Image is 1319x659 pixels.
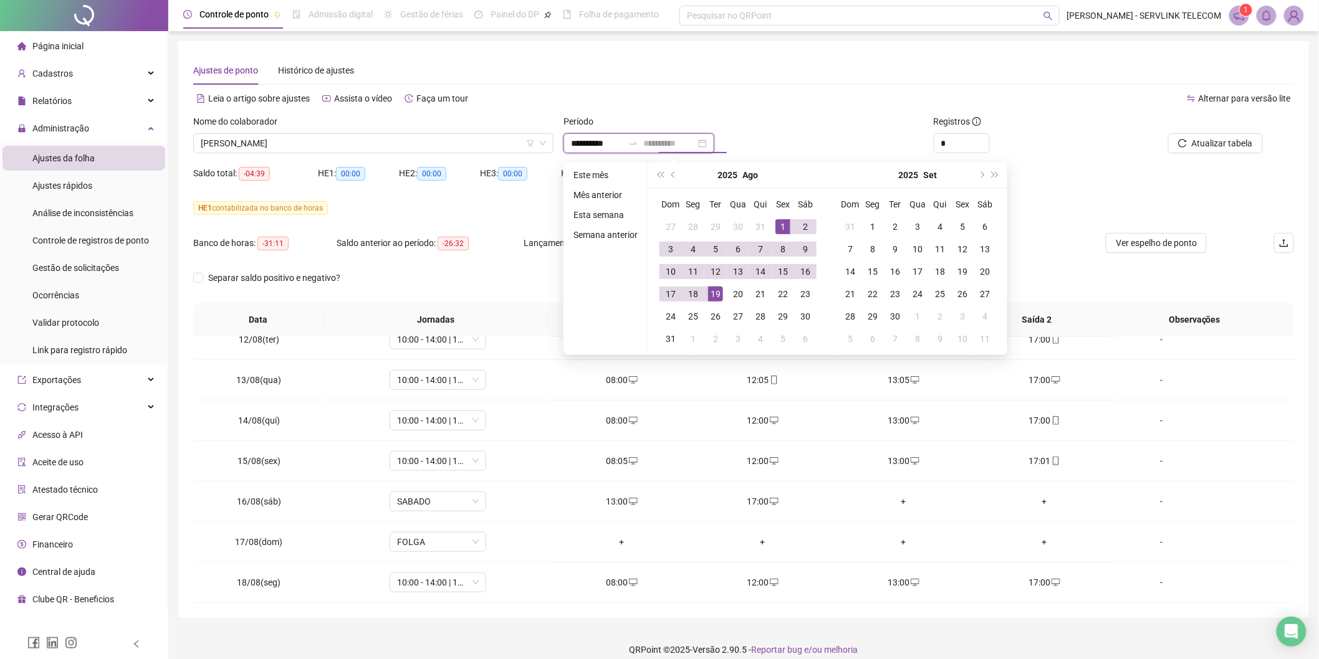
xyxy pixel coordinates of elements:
td: 2025-09-06 [974,216,996,238]
button: month panel [743,163,759,187]
div: 2 [888,219,903,234]
div: 22 [865,287,880,301]
span: SABADO [397,492,479,511]
div: 6 [731,242,746,257]
div: 14 [843,264,858,279]
div: 3 [955,309,970,324]
span: filter [527,140,534,147]
div: 1 [686,331,701,346]
td: 2025-09-13 [974,238,996,260]
td: 2025-08-10 [659,260,682,283]
span: Registros [934,115,981,128]
div: 25 [686,309,701,324]
th: Qua [906,193,929,216]
span: Análise de inconsistências [32,208,133,218]
td: 2025-09-02 [704,328,727,350]
td: 2025-08-27 [727,305,749,328]
th: Seg [682,193,704,216]
span: export [17,376,26,384]
td: 2025-09-01 [861,216,884,238]
div: 11 [686,264,701,279]
span: pushpin [544,11,552,19]
td: 2025-09-28 [839,305,861,328]
td: 2025-08-02 [794,216,817,238]
td: 2025-08-31 [839,216,861,238]
td: 2025-10-05 [839,328,861,350]
td: 2025-10-02 [929,305,951,328]
div: 26 [708,309,723,324]
td: 2025-08-29 [772,305,794,328]
span: audit [17,458,26,467]
div: 4 [933,219,947,234]
div: 19 [708,287,723,301]
div: 5 [955,219,970,234]
td: 2025-09-26 [951,283,974,305]
div: 22 [775,287,790,301]
td: 2025-09-27 [974,283,996,305]
span: Admissão digital [309,9,373,19]
span: Gerar QRCode [32,512,88,522]
span: -26:32 [438,237,469,250]
td: 2025-10-03 [951,305,974,328]
span: user-add [17,69,26,78]
div: 7 [888,331,903,346]
div: 8 [865,242,880,257]
div: 30 [888,309,903,324]
button: year panel [898,163,918,187]
span: solution [17,485,26,494]
td: 2025-07-28 [682,216,704,238]
td: 2025-08-17 [659,283,682,305]
td: 2025-08-05 [704,238,727,260]
button: super-next-year [989,163,1002,187]
span: lock [17,124,26,133]
div: 13 [977,242,992,257]
th: Sex [772,193,794,216]
span: Gestão de férias [400,9,463,19]
button: month panel [923,163,937,187]
div: 29 [865,309,880,324]
div: 14 [753,264,768,279]
div: 18 [933,264,947,279]
div: H. NOT.: [561,166,653,181]
span: Validar protocolo [32,318,99,328]
span: notification [1234,10,1245,21]
span: Ocorrências [32,290,79,300]
button: Ver espelho de ponto [1106,233,1207,253]
span: contabilizada no banco de horas [193,201,328,215]
div: 13 [731,264,746,279]
th: Qui [929,193,951,216]
td: 2025-10-01 [906,305,929,328]
div: 5 [775,331,790,346]
div: 23 [798,287,813,301]
div: 4 [686,242,701,257]
span: Atualizar tabela [1192,136,1253,150]
span: info-circle [972,117,981,126]
div: 3 [731,331,746,346]
span: upload [1279,238,1289,248]
td: 2025-10-11 [974,328,996,350]
div: HE 1: [318,166,399,181]
div: Saldo anterior ao período: [337,236,524,250]
span: Ajustes de ponto [193,65,258,75]
span: Aceite de uso [32,457,84,467]
span: swap [1187,94,1196,103]
span: Central de ajuda [32,567,95,577]
div: Lançamentos: [524,236,661,250]
div: 21 [843,287,858,301]
div: 9 [798,242,813,257]
td: 2025-09-01 [682,328,704,350]
div: 7 [753,242,768,257]
div: 3 [663,242,678,257]
span: 00:00 [336,167,365,181]
td: 2025-09-08 [861,238,884,260]
span: Gestão de solicitações [32,263,119,273]
div: 6 [977,219,992,234]
td: 2025-09-06 [794,328,817,350]
div: 1 [910,309,925,324]
td: 2025-09-10 [906,238,929,260]
td: 2025-09-03 [727,328,749,350]
span: Faça um tour [416,93,468,103]
td: 2025-09-18 [929,260,951,283]
span: Painel do DP [491,9,539,19]
span: clock-circle [183,10,192,19]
